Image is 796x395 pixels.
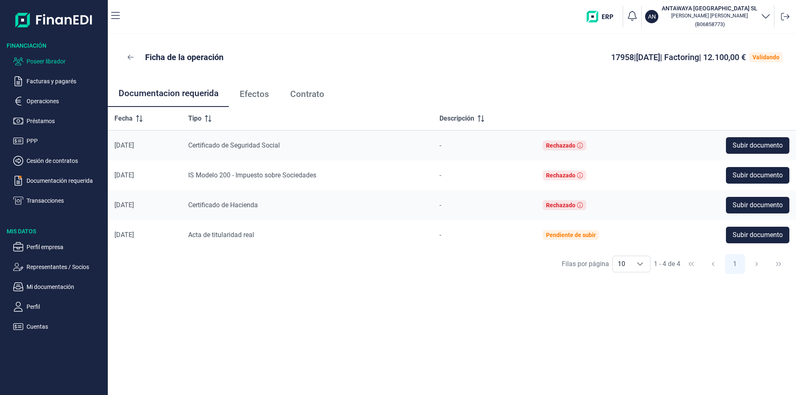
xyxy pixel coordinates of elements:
button: Cuentas [13,322,104,332]
span: 10 [613,256,630,272]
h3: ANTAWAYA [GEOGRAPHIC_DATA] SL [662,4,757,12]
p: Poseer librador [27,56,104,66]
button: Mi documentación [13,282,104,292]
p: PPP [27,136,104,146]
span: - [439,171,441,179]
button: First Page [681,254,701,274]
span: 17958 | [DATE] | Factoring | 12.100,00 € [611,52,746,62]
button: ANANTAWAYA [GEOGRAPHIC_DATA] SL[PERSON_NAME] [PERSON_NAME](B06858773) [645,4,771,29]
span: Fecha [114,114,133,124]
a: Documentacion requerida [108,80,229,108]
span: - [439,201,441,209]
small: Copiar cif [695,21,725,27]
a: Efectos [229,80,279,108]
button: Subir documento [726,197,789,213]
span: 1 - 4 de 4 [654,261,680,267]
button: Representantes / Socios [13,262,104,272]
button: Last Page [769,254,789,274]
a: Contrato [279,80,335,108]
button: Préstamos [13,116,104,126]
span: Acta de titularidad real [188,231,254,239]
div: Rechazado [546,202,575,208]
p: Transacciones [27,196,104,206]
button: Next Page [747,254,767,274]
div: [DATE] [114,141,175,150]
p: Cesión de contratos [27,156,104,166]
div: Rechazado [546,142,575,149]
button: Documentación requerida [13,176,104,186]
button: Facturas y pagarés [13,76,104,86]
img: Logo de aplicación [15,7,93,33]
button: Perfil empresa [13,242,104,252]
p: Facturas y pagarés [27,76,104,86]
button: Cesión de contratos [13,156,104,166]
div: [DATE] [114,201,175,209]
p: Ficha de la operación [145,51,223,63]
span: Contrato [290,90,324,99]
button: Operaciones [13,96,104,106]
span: IS Modelo 200 - Impuesto sobre Sociedades [188,171,316,179]
button: PPP [13,136,104,146]
div: Validando [752,54,779,61]
img: erp [587,11,619,22]
p: Cuentas [27,322,104,332]
div: Choose [630,256,650,272]
button: Poseer librador [13,56,104,66]
button: Subir documento [726,167,789,184]
p: AN [648,12,656,21]
p: Perfil empresa [27,242,104,252]
span: Efectos [240,90,269,99]
button: Subir documento [726,137,789,154]
button: Page 1 [725,254,745,274]
button: Previous Page [703,254,723,274]
div: [DATE] [114,231,175,239]
p: Documentación requerida [27,176,104,186]
span: Tipo [188,114,201,124]
div: Filas por página [562,259,609,269]
span: Subir documento [733,230,783,240]
button: Subir documento [726,227,789,243]
p: Representantes / Socios [27,262,104,272]
div: Rechazado [546,172,575,179]
span: Certificado de Hacienda [188,201,258,209]
span: - [439,231,441,239]
p: Mi documentación [27,282,104,292]
button: Perfil [13,302,104,312]
span: Subir documento [733,200,783,210]
span: Documentacion requerida [119,89,218,98]
p: [PERSON_NAME] [PERSON_NAME] [662,12,757,19]
span: - [439,141,441,149]
span: Subir documento [733,141,783,150]
span: Certificado de Seguridad Social [188,141,280,149]
div: [DATE] [114,171,175,179]
p: Operaciones [27,96,104,106]
p: Perfil [27,302,104,312]
div: Pendiente de subir [546,232,596,238]
p: Préstamos [27,116,104,126]
span: Descripción [439,114,474,124]
span: Subir documento [733,170,783,180]
button: Transacciones [13,196,104,206]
